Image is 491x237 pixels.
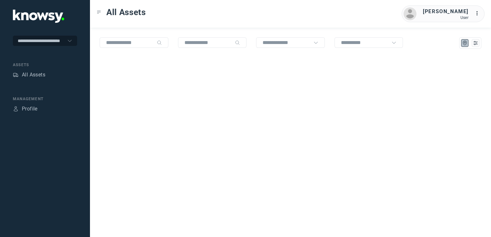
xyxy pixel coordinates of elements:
[13,10,64,23] img: Application Logo
[423,8,469,15] div: [PERSON_NAME]
[97,10,101,14] div: Toggle Menu
[22,71,45,79] div: All Assets
[462,40,468,46] div: Map
[13,96,77,102] div: Management
[22,105,38,113] div: Profile
[404,7,416,20] img: avatar.png
[473,40,478,46] div: List
[475,10,483,17] div: :
[235,40,240,45] div: Search
[475,10,483,18] div: :
[423,15,469,20] div: User
[13,62,77,68] div: Assets
[13,71,45,79] a: AssetsAll Assets
[13,105,38,113] a: ProfileProfile
[157,40,162,45] div: Search
[13,72,19,78] div: Assets
[475,11,482,16] tspan: ...
[106,6,146,18] span: All Assets
[13,106,19,112] div: Profile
